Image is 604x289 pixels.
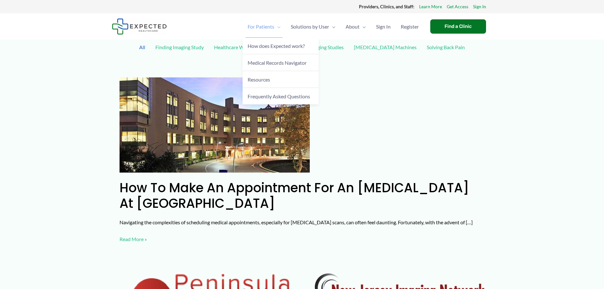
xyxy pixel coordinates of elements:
[112,40,492,70] div: Post Filters
[424,42,468,53] a: Solving Back Pain
[120,234,147,244] a: Read More »
[136,42,148,53] a: All
[248,76,270,82] span: Resources
[248,16,274,38] span: For Patients
[341,16,371,38] a: AboutMenu Toggle
[120,121,310,127] a: Read: How to Make an Appointment for an MRI at Camino Real
[274,16,281,38] span: Menu Toggle
[351,42,420,53] a: [MEDICAL_DATA] Machines
[243,16,286,38] a: For PatientsMenu Toggle
[291,16,329,38] span: Solutions by User
[243,54,319,71] a: Medical Records Navigator
[371,16,396,38] a: Sign In
[243,38,319,55] a: How does Expected work?
[120,77,310,173] img: How to Make an Appointment for an MRI at Camino Real
[248,60,307,66] span: Medical Records Navigator
[211,42,283,53] a: Healthcare Without Insurance
[243,16,424,38] nav: Primary Site Navigation
[248,43,305,49] span: How does Expected work?
[329,16,335,38] span: Menu Toggle
[360,16,366,38] span: Menu Toggle
[419,3,442,11] a: Learn More
[430,19,486,34] a: Find a Clinic
[401,16,419,38] span: Register
[396,16,424,38] a: Register
[243,88,319,104] a: Frequently Asked Questions
[359,4,414,9] strong: Providers, Clinics, and Staff:
[120,179,469,212] a: How to Make an Appointment for an [MEDICAL_DATA] at [GEOGRAPHIC_DATA]
[120,218,485,227] p: Navigating the complexities of scheduling medical appointments, especially for [MEDICAL_DATA] sca...
[243,71,319,88] a: Resources
[376,16,391,38] span: Sign In
[112,18,167,35] img: Expected Healthcare Logo - side, dark font, small
[447,3,468,11] a: Get Access
[346,16,360,38] span: About
[152,42,207,53] a: Finding Imaging Study
[248,93,310,99] span: Frequently Asked Questions
[473,3,486,11] a: Sign In
[286,16,341,38] a: Solutions by UserMenu Toggle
